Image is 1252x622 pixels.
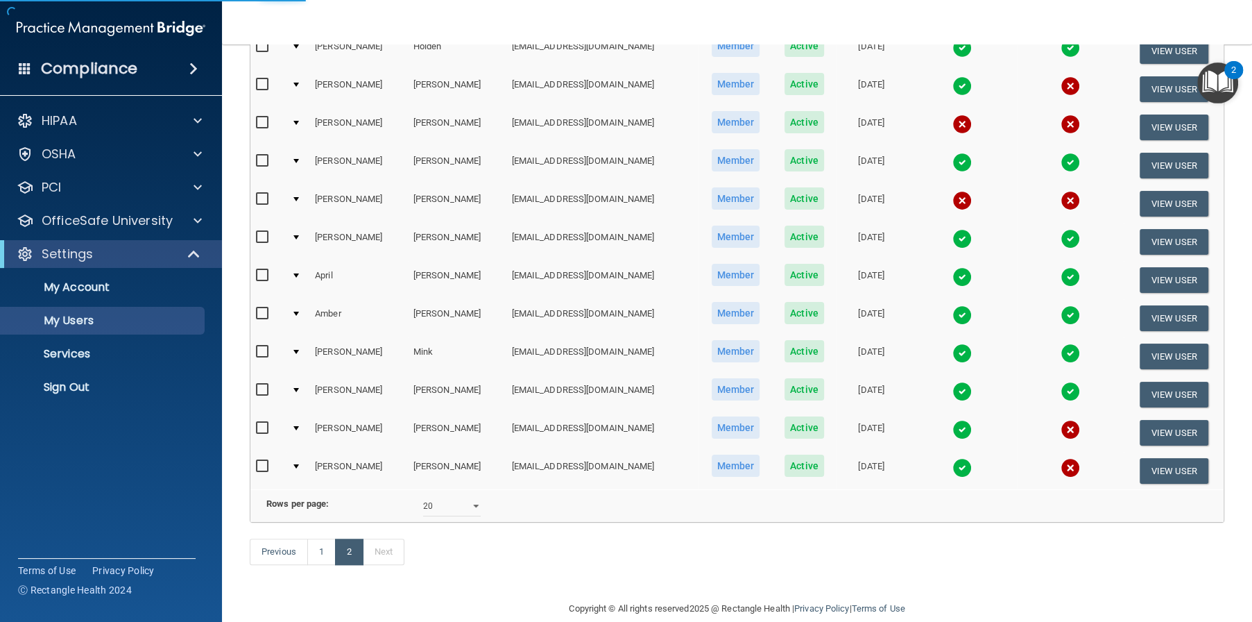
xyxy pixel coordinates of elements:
[784,340,824,362] span: Active
[309,299,408,337] td: Amber
[1140,305,1208,331] button: View User
[42,146,76,162] p: OSHA
[836,337,907,376] td: [DATE]
[836,376,907,414] td: [DATE]
[309,376,408,414] td: [PERSON_NAME]
[41,59,137,78] h4: Compliance
[18,583,132,597] span: Ⓒ Rectangle Health 2024
[836,452,907,489] td: [DATE]
[1061,420,1080,439] img: cross.ca9f0e7f.svg
[784,378,824,401] span: Active
[952,344,972,363] img: tick.e7d51cea.svg
[1140,267,1208,293] button: View User
[506,108,698,146] td: [EMAIL_ADDRESS][DOMAIN_NAME]
[836,414,907,452] td: [DATE]
[506,452,698,489] td: [EMAIL_ADDRESS][DOMAIN_NAME]
[408,223,506,261] td: [PERSON_NAME]
[9,347,198,361] p: Services
[836,70,907,108] td: [DATE]
[836,223,907,261] td: [DATE]
[42,212,173,229] p: OfficeSafe University
[17,146,202,162] a: OSHA
[952,420,972,439] img: tick.e7d51cea.svg
[250,539,308,565] a: Previous
[712,226,760,248] span: Member
[712,264,760,286] span: Member
[42,246,93,262] p: Settings
[784,455,824,477] span: Active
[506,337,698,376] td: [EMAIL_ADDRESS][DOMAIN_NAME]
[506,299,698,337] td: [EMAIL_ADDRESS][DOMAIN_NAME]
[712,455,760,477] span: Member
[9,280,198,294] p: My Account
[1061,191,1080,210] img: cross.ca9f0e7f.svg
[1012,523,1235,579] iframe: Drift Widget Chat Controller
[1140,115,1208,140] button: View User
[1061,458,1080,478] img: cross.ca9f0e7f.svg
[1140,38,1208,64] button: View User
[784,264,824,286] span: Active
[506,32,698,70] td: [EMAIL_ADDRESS][DOMAIN_NAME]
[952,38,972,58] img: tick.e7d51cea.svg
[408,185,506,223] td: [PERSON_NAME]
[784,302,824,324] span: Active
[309,70,408,108] td: [PERSON_NAME]
[1061,382,1080,401] img: tick.e7d51cea.svg
[506,261,698,299] td: [EMAIL_ADDRESS][DOMAIN_NAME]
[18,564,76,578] a: Terms of Use
[784,187,824,210] span: Active
[1061,76,1080,96] img: cross.ca9f0e7f.svg
[1140,420,1208,446] button: View User
[506,146,698,185] td: [EMAIL_ADDRESS][DOMAIN_NAME]
[309,32,408,70] td: [PERSON_NAME]
[794,603,849,614] a: Privacy Policy
[712,340,760,362] span: Member
[408,70,506,108] td: [PERSON_NAME]
[408,414,506,452] td: [PERSON_NAME]
[309,146,408,185] td: [PERSON_NAME]
[42,112,77,129] p: HIPAA
[9,380,198,394] p: Sign Out
[506,414,698,452] td: [EMAIL_ADDRESS][DOMAIN_NAME]
[408,299,506,337] td: [PERSON_NAME]
[1140,229,1208,255] button: View User
[952,153,972,172] img: tick.e7d51cea.svg
[1061,38,1080,58] img: tick.e7d51cea.svg
[1140,153,1208,178] button: View User
[17,212,202,229] a: OfficeSafe University
[408,146,506,185] td: [PERSON_NAME]
[309,337,408,376] td: [PERSON_NAME]
[712,187,760,210] span: Member
[1061,344,1080,363] img: tick.e7d51cea.svg
[712,149,760,171] span: Member
[309,108,408,146] td: [PERSON_NAME]
[1197,62,1238,103] button: Open Resource Center, 2 new notifications
[309,414,408,452] td: [PERSON_NAME]
[506,185,698,223] td: [EMAIL_ADDRESS][DOMAIN_NAME]
[1061,229,1080,249] img: tick.e7d51cea.svg
[836,32,907,70] td: [DATE]
[363,539,404,565] a: Next
[309,452,408,489] td: [PERSON_NAME]
[1061,153,1080,172] img: tick.e7d51cea.svg
[952,191,972,210] img: cross.ca9f0e7f.svg
[1061,115,1080,134] img: cross.ca9f0e7f.svg
[1140,76,1208,102] button: View User
[307,539,336,565] a: 1
[17,179,202,196] a: PCI
[712,111,760,133] span: Member
[952,305,972,325] img: tick.e7d51cea.svg
[784,226,824,248] span: Active
[17,15,205,42] img: PMB logo
[335,539,363,565] a: 2
[9,314,198,328] p: My Users
[17,246,201,262] a: Settings
[836,185,907,223] td: [DATE]
[1061,305,1080,325] img: tick.e7d51cea.svg
[1061,267,1080,287] img: tick.e7d51cea.svg
[408,261,506,299] td: [PERSON_NAME]
[408,32,506,70] td: Holden
[17,112,202,129] a: HIPAA
[266,498,329,509] b: Rows per page:
[784,149,824,171] span: Active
